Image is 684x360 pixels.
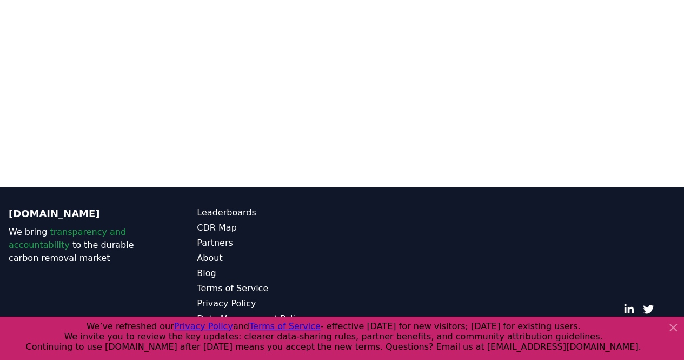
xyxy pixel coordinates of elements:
[9,206,154,221] p: [DOMAIN_NAME]
[197,282,342,295] a: Terms of Service
[197,297,342,310] a: Privacy Policy
[197,206,342,219] a: Leaderboards
[9,227,126,250] span: transparency and accountability
[197,237,342,250] a: Partners
[9,226,154,265] p: We bring to the durable carbon removal market
[623,304,634,315] a: LinkedIn
[197,252,342,265] a: About
[197,221,342,234] a: CDR Map
[197,312,342,325] a: Data Management Policy
[197,267,342,280] a: Blog
[643,304,654,315] a: Twitter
